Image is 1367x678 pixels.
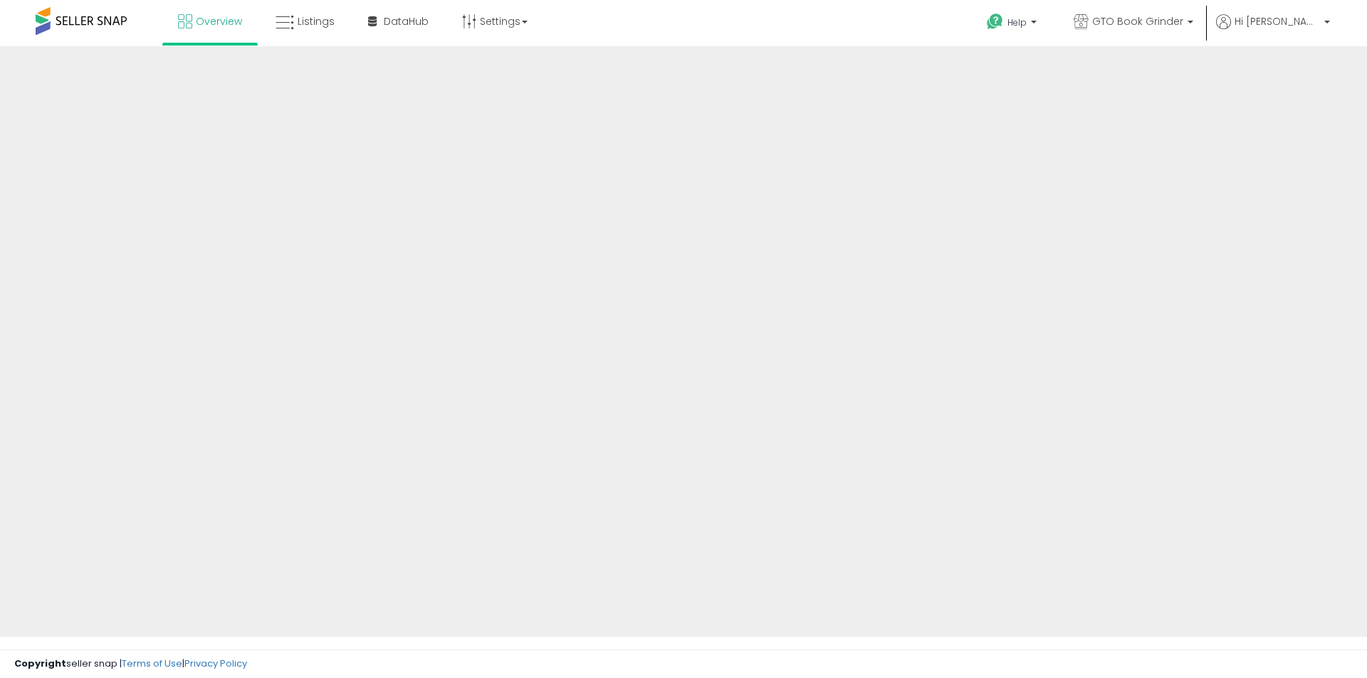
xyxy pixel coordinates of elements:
[1007,16,1027,28] span: Help
[196,14,242,28] span: Overview
[975,2,1051,46] a: Help
[384,14,429,28] span: DataHub
[1235,14,1320,28] span: Hi [PERSON_NAME]
[1092,14,1183,28] span: GTO Book Grinder
[298,14,335,28] span: Listings
[1216,14,1330,46] a: Hi [PERSON_NAME]
[986,13,1004,31] i: Get Help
